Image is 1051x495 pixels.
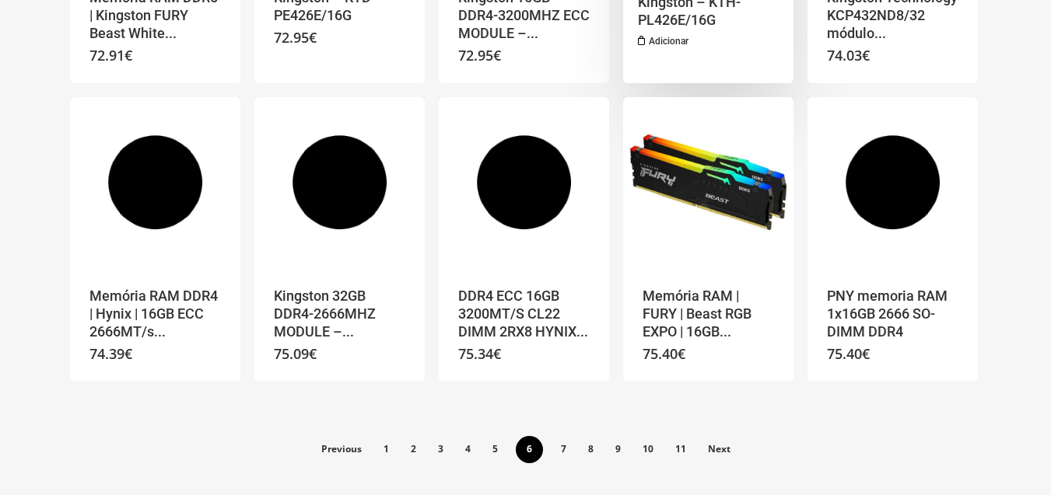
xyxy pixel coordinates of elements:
[643,344,685,363] bdi: 75.40
[665,436,696,461] a: Page 11
[373,436,399,461] a: Page 1
[455,436,481,461] a: Page 4
[70,97,240,267] img: Placeholder
[274,344,317,363] bdi: 75.09
[605,436,631,461] a: Page 9
[439,97,609,267] img: Placeholder
[274,287,405,342] a: Kingston 32GB DDR4-2666MHZ MODULE –...
[638,36,688,46] a: Adiciona ao carrinho: “Kingston - KTH-PL426E/16G”
[516,436,543,463] span: Page 6
[493,344,501,363] span: €
[827,46,870,64] bdi: 74.03
[254,97,425,267] img: Placeholder
[124,46,132,64] span: €
[808,97,978,267] img: Placeholder
[89,344,132,363] bdi: 74.39
[643,287,774,342] a: Memória RAM | FURY | Beast RGB EXPO | 16GB...
[862,344,870,363] span: €
[551,436,576,461] a: Page 7
[493,46,501,64] span: €
[274,28,317,47] bdi: 72.95
[70,434,981,489] nav: Product Pagination
[89,287,221,342] a: Memória RAM DDR4 | Hynix | 16GB ECC 2666MT/s...
[678,344,685,363] span: €
[808,97,978,267] a: PNY memoria RAM 1x16GB 2666 SO-DIMM DDR4
[649,33,688,50] span: Adicionar
[309,28,317,47] span: €
[458,287,590,342] a: DDR4 ECC 16GB 3200MT/S CL22 DIMM 2RX8 HYNIX...
[458,344,501,363] bdi: 75.34
[439,97,609,267] a: DDR4 ECC 16GB 3200MT/S CL22 DIMM 2RX8 HYNIX D - KSM32ED8/16H
[827,344,870,363] bdi: 75.40
[124,344,132,363] span: €
[698,436,741,461] a: Next
[458,46,501,64] bdi: 72.95
[401,436,426,461] a: Page 2
[89,46,132,64] bdi: 72.91
[482,436,508,461] a: Page 5
[623,97,794,267] img: Placeholder
[623,97,794,267] a: Memória RAM | FURY | Beast RGB EXPO | 16GB 5200MT/s DDR5 CL36 (2)
[309,344,317,363] span: €
[578,436,604,461] a: Page 8
[311,436,372,461] a: Previous
[70,97,240,267] a: Memória RAM DDR4 | Hynix | 16GB ECC 2666MT/s CL19 SODIMM 2Rx8
[827,287,958,342] a: PNY memoria RAM 1x16GB 2666 SO-DIMM DDR4
[428,436,454,461] a: Page 3
[862,46,870,64] span: €
[632,436,664,461] a: Page 10
[254,97,425,267] a: Kingston 32GB DDR4-2666MHZ MODULE - KCP426ND8/32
